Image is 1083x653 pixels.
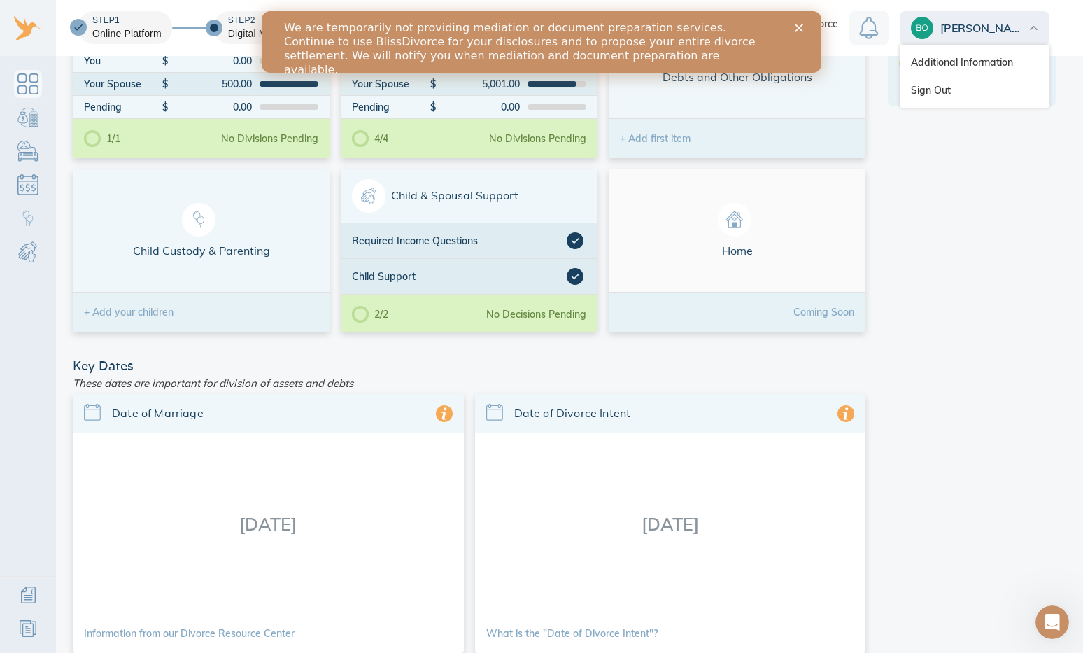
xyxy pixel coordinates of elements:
[341,169,597,332] a: Child & Spousal SupportRequired Income QuestionsChild Support2/2No Decisions Pending
[620,134,691,143] div: + Add first item
[84,79,162,89] div: Your Spouse
[352,232,567,249] div: Required Income Questions
[940,22,1026,34] span: [PERSON_NAME]
[170,56,251,66] div: 0.00
[438,79,519,89] div: 5,001.00
[262,11,821,73] iframe: Intercom live chat banner
[430,79,439,89] div: $
[352,268,567,285] div: Child Support
[620,203,854,258] span: Home
[228,15,302,27] div: Step 2
[14,238,42,266] a: Child & Spousal Support
[1035,605,1069,639] iframe: Intercom live chat
[533,13,547,21] div: Close
[486,309,586,319] div: No Decisions Pending
[859,17,879,39] img: Notification
[112,405,436,421] span: Date of Marriage
[900,76,1049,104] a: Sign Out
[793,307,854,317] div: Coming Soon
[911,17,933,39] img: 14d545f0fd16a2cf3bbbaaade5716d1d
[92,15,162,27] div: Step 1
[900,48,1049,76] a: Additional Information
[170,102,251,112] div: 0.00
[162,79,171,89] div: $
[228,27,302,41] div: Digital Mediation
[1029,26,1038,30] img: dropdown.svg
[489,134,586,143] div: No Divisions Pending
[67,360,871,372] div: Key Dates
[14,70,42,98] a: Dashboard
[84,102,162,112] div: Pending
[73,169,330,332] a: Child Custody & Parenting+ Add your children
[22,10,515,66] div: We are temporarily not providing mediation or document preparation services. Continue to use Blis...
[475,433,866,614] div: [DATE]
[92,27,162,41] div: Online Platform
[162,102,171,112] div: $
[14,137,42,165] a: Personal Possessions
[84,56,162,66] div: You
[352,102,430,112] div: Pending
[352,306,388,323] div: 2/2
[352,179,586,213] span: Child & Spousal Support
[14,204,42,232] a: Child Custody & Parenting
[14,171,42,199] a: Debts & Obligations
[486,629,658,638] a: What is the "Date of Divorce Intent"?
[438,102,519,112] div: 0.00
[14,581,42,609] a: Additional Information
[84,130,120,147] div: 1/1
[14,104,42,132] a: Bank Accounts & Investments
[170,79,251,89] div: 500.00
[221,134,318,143] div: No Divisions Pending
[67,372,871,394] div: These dates are important for division of assets and debts
[609,169,865,332] a: HomeComing Soon
[14,615,42,643] a: Resources
[352,79,430,89] div: Your Spouse
[430,102,439,112] div: $
[84,203,318,258] span: Child Custody & Parenting
[84,629,295,638] a: Information from our Divorce Resource Center
[162,56,171,66] div: $
[514,405,838,421] span: Date of Divorce Intent
[73,293,330,332] div: + Add your children
[73,433,464,614] div: [DATE]
[352,130,388,147] div: 4/4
